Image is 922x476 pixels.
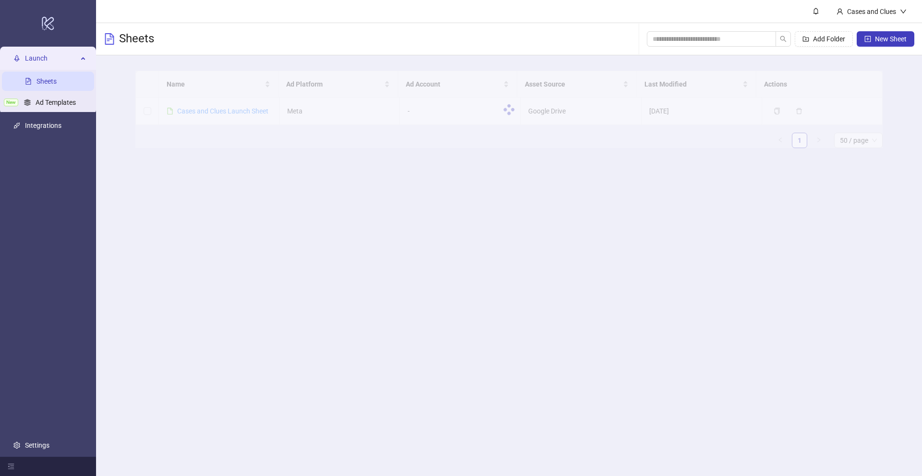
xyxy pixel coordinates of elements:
[875,35,907,43] span: New Sheet
[25,49,78,68] span: Launch
[802,36,809,42] span: folder-add
[780,36,787,42] span: search
[25,122,61,129] a: Integrations
[900,8,907,15] span: down
[25,441,49,449] a: Settings
[864,36,871,42] span: plus-square
[36,99,76,106] a: Ad Templates
[837,8,843,15] span: user
[8,463,14,470] span: menu-fold
[857,31,914,47] button: New Sheet
[813,8,819,14] span: bell
[104,33,115,45] span: file-text
[13,55,20,62] span: rocket
[36,77,57,85] a: Sheets
[843,6,900,17] div: Cases and Clues
[813,35,845,43] span: Add Folder
[795,31,853,47] button: Add Folder
[119,31,154,47] h3: Sheets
